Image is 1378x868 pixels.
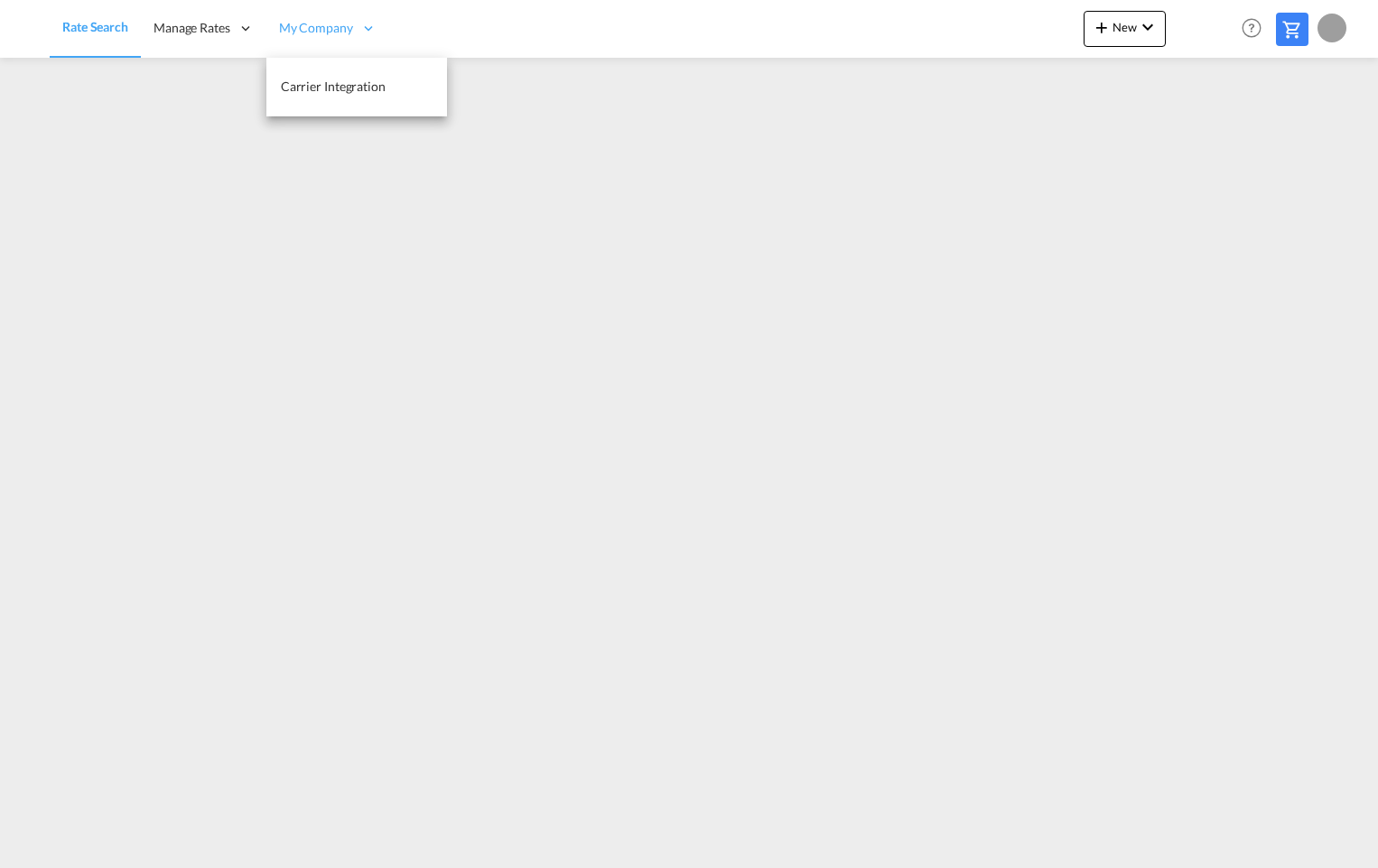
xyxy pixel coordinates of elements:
md-icon: icon-chevron-down [1137,16,1159,38]
div: Help [1236,13,1276,45]
span: Manage Rates [154,19,230,37]
a: Carrier Integration [266,58,447,116]
md-icon: icon-plus 400-fg [1091,16,1113,38]
span: New [1091,20,1159,34]
span: My Company [279,19,353,37]
span: Carrier Integration [281,78,386,94]
span: Help [1236,13,1267,43]
button: icon-plus 400-fgNewicon-chevron-down [1084,11,1166,47]
span: Rate Search [62,19,128,34]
